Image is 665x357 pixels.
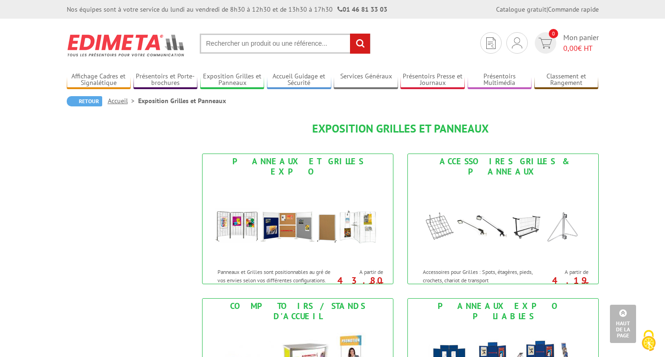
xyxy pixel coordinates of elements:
[486,37,496,49] img: devis rapide
[200,34,371,54] input: Rechercher un produit ou une référence...
[563,32,599,54] span: Mon panier
[532,32,599,54] a: devis rapide 0 Mon panier 0,00€ HT
[334,72,398,88] a: Services Généraux
[563,43,599,54] span: € HT
[468,72,532,88] a: Présentoirs Multimédia
[108,97,138,105] a: Accueil
[496,5,599,14] div: |
[205,156,391,177] div: Panneaux et Grilles Expo
[217,268,333,284] p: Panneaux et Grilles sont positionnables au gré de vos envies selon vos différentes configurations.
[581,280,588,288] sup: HT
[67,28,186,63] img: Edimeta
[637,329,660,352] img: Cookies (fenêtre modale)
[376,280,383,288] sup: HT
[350,34,370,54] input: rechercher
[67,72,131,88] a: Affichage Cadres et Signalétique
[417,179,589,263] img: Accessoires Grilles & Panneaux
[496,5,546,14] a: Catalogue gratuit
[67,5,387,14] div: Nos équipes sont à votre service du lundi au vendredi de 8h30 à 12h30 et de 13h30 à 17h30
[331,278,383,289] p: 43.80 €
[512,37,522,49] img: devis rapide
[202,123,599,135] h1: Exposition Grilles et Panneaux
[423,268,539,284] p: Accessoires pour Grilles : Spots, étagères, pieds, crochets, chariot de transport
[563,43,578,53] span: 0,00
[200,72,265,88] a: Exposition Grilles et Panneaux
[202,154,393,284] a: Panneaux et Grilles Expo Panneaux et Grilles Expo Panneaux et Grilles sont positionnables au gré ...
[632,325,665,357] button: Cookies (fenêtre modale)
[610,305,636,343] a: Haut de la page
[549,29,558,38] span: 0
[133,72,198,88] a: Présentoirs et Porte-brochures
[400,72,465,88] a: Présentoirs Presse et Journaux
[67,96,102,106] a: Retour
[410,301,596,322] div: Panneaux Expo pliables
[267,72,331,88] a: Accueil Guidage et Sécurité
[407,154,599,284] a: Accessoires Grilles & Panneaux Accessoires Grilles & Panneaux Accessoires pour Grilles : Spots, é...
[539,38,552,49] img: devis rapide
[205,301,391,322] div: Comptoirs / Stands d'accueil
[337,5,387,14] strong: 01 46 81 33 03
[548,5,599,14] a: Commande rapide
[138,96,226,105] li: Exposition Grilles et Panneaux
[410,156,596,177] div: Accessoires Grilles & Panneaux
[536,278,588,289] p: 4.19 €
[211,179,384,263] img: Panneaux et Grilles Expo
[336,268,383,276] span: A partir de
[534,72,599,88] a: Classement et Rangement
[541,268,588,276] span: A partir de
